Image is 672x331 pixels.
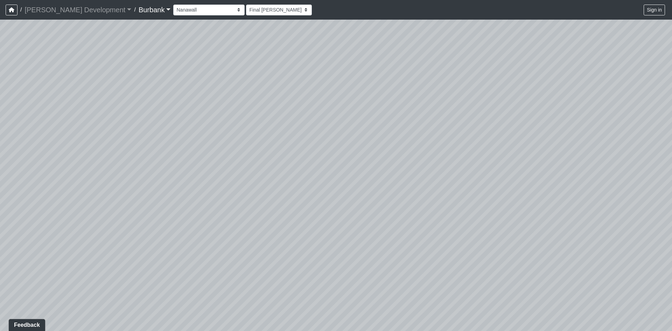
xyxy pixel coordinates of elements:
[5,317,47,331] iframe: Ybug feedback widget
[644,5,665,15] button: Sign in
[139,3,171,17] a: Burbank
[17,3,24,17] span: /
[24,3,131,17] a: [PERSON_NAME] Development
[131,3,138,17] span: /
